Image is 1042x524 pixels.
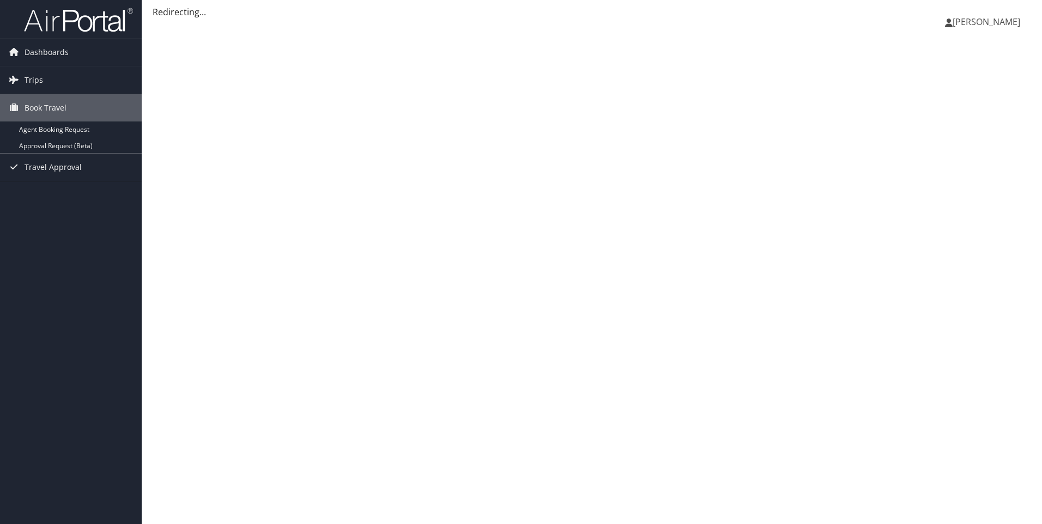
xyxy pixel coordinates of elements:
[25,66,43,94] span: Trips
[953,16,1020,28] span: [PERSON_NAME]
[25,39,69,66] span: Dashboards
[25,154,82,181] span: Travel Approval
[25,94,66,121] span: Book Travel
[945,5,1031,38] a: [PERSON_NAME]
[24,7,133,33] img: airportal-logo.png
[153,5,1031,19] div: Redirecting...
